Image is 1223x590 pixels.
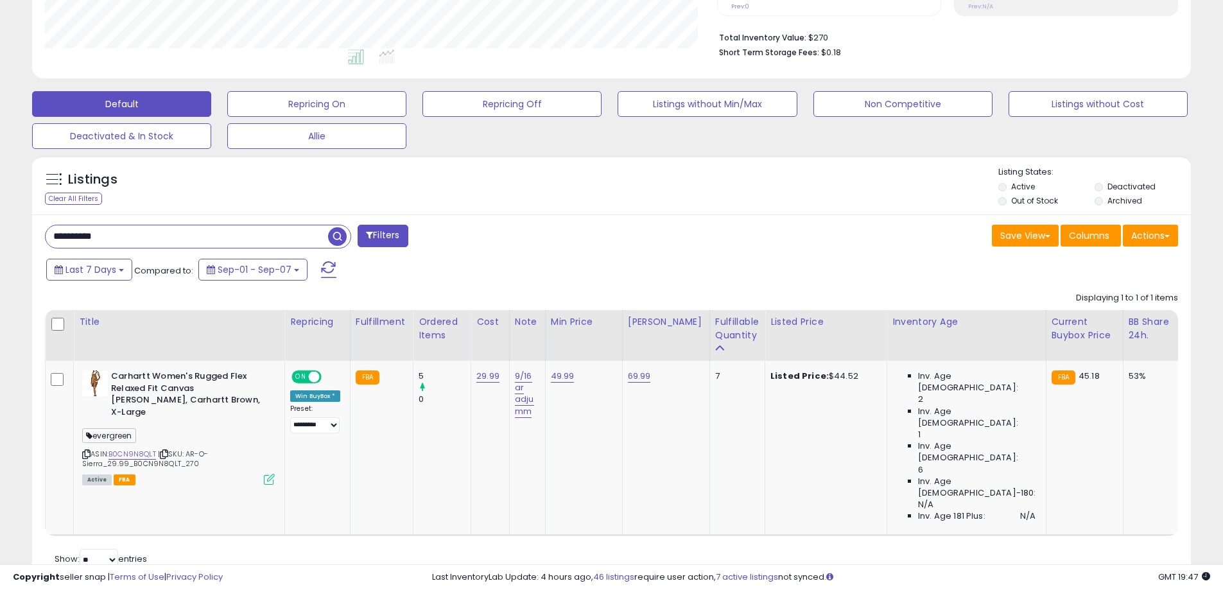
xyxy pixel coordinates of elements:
label: Archived [1107,195,1142,206]
div: [PERSON_NAME] [628,315,704,329]
span: Inv. Age [DEMOGRAPHIC_DATA]: [918,440,1036,464]
span: $0.18 [821,46,841,58]
button: Listings without Cost [1009,91,1188,117]
span: Inv. Age [DEMOGRAPHIC_DATA]: [918,370,1036,394]
a: 46 listings [593,571,634,583]
label: Out of Stock [1011,195,1058,206]
h5: Listings [68,171,117,189]
span: 6 [918,464,923,476]
div: Repricing [290,315,345,329]
span: Last 7 Days [65,263,116,276]
b: Total Inventory Value: [719,32,806,43]
div: BB Share 24h. [1129,315,1175,342]
span: Show: entries [55,553,147,565]
div: Clear All Filters [45,193,102,205]
button: Listings without Min/Max [618,91,797,117]
small: FBA [356,370,379,385]
button: Actions [1123,225,1178,247]
a: 49.99 [551,370,575,383]
div: Min Price [551,315,617,329]
div: Fulfillment [356,315,408,329]
span: Inv. Age [DEMOGRAPHIC_DATA]-180: [918,476,1036,499]
div: Win BuyBox * [290,390,340,402]
small: FBA [1052,370,1075,385]
b: Carhartt Women's Rugged Flex Relaxed Fit Canvas [PERSON_NAME], Carhartt Brown, X-Large [111,370,267,421]
span: Sep-01 - Sep-07 [218,263,291,276]
div: 5 [419,370,471,382]
span: Columns [1069,229,1109,242]
span: OFF [320,372,340,383]
div: Current Buybox Price [1052,315,1118,342]
button: Allie [227,123,406,149]
small: Prev: N/A [968,3,993,10]
span: All listings currently available for purchase on Amazon [82,474,112,485]
small: Prev: 0 [731,3,749,10]
a: 69.99 [628,370,651,383]
div: Preset: [290,404,340,433]
div: Title [79,315,279,329]
div: 53% [1129,370,1171,382]
a: B0CN9N8QLT [108,449,156,460]
a: 7 active listings [716,571,778,583]
div: 0 [419,394,471,405]
button: Default [32,91,211,117]
span: ON [293,372,309,383]
img: 31EkcSZRxlL._SL40_.jpg [82,370,108,396]
div: Inventory Age [892,315,1040,329]
button: Repricing On [227,91,406,117]
div: Last InventoryLab Update: 4 hours ago, require user action, not synced. [432,571,1210,584]
span: 2025-09-16 19:47 GMT [1158,571,1210,583]
button: Deactivated & In Stock [32,123,211,149]
span: | SKU: AR-O-Sierra_29.99_B0CN9N8QLT_270 [82,449,208,468]
strong: Copyright [13,571,60,583]
b: Short Term Storage Fees: [719,47,819,58]
p: Listing States: [998,166,1191,178]
div: Cost [476,315,504,329]
div: seller snap | | [13,571,223,584]
span: FBA [114,474,135,485]
a: Privacy Policy [166,571,223,583]
label: Deactivated [1107,181,1156,192]
span: 45.18 [1079,370,1100,382]
span: 1 [918,429,921,440]
a: 9/16 ar adju mm [515,370,534,418]
label: Active [1011,181,1035,192]
div: $44.52 [770,370,877,382]
span: Inv. Age [DEMOGRAPHIC_DATA]: [918,406,1036,429]
div: Note [515,315,540,329]
div: Listed Price [770,315,881,329]
div: Ordered Items [419,315,465,342]
span: 2 [918,394,923,405]
span: evergreen [82,428,136,443]
a: Terms of Use [110,571,164,583]
button: Filters [358,225,408,247]
div: 7 [715,370,755,382]
b: Listed Price: [770,370,829,382]
button: Save View [992,225,1059,247]
span: N/A [918,499,933,510]
button: Repricing Off [422,91,602,117]
div: Fulfillable Quantity [715,315,759,342]
a: 29.99 [476,370,499,383]
span: N/A [1020,510,1036,522]
li: $270 [719,29,1168,44]
button: Last 7 Days [46,259,132,281]
button: Non Competitive [813,91,993,117]
span: Compared to: [134,265,193,277]
div: ASIN: [82,370,275,483]
div: Displaying 1 to 1 of 1 items [1076,292,1178,304]
button: Sep-01 - Sep-07 [198,259,308,281]
span: Inv. Age 181 Plus: [918,510,985,522]
button: Columns [1061,225,1121,247]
